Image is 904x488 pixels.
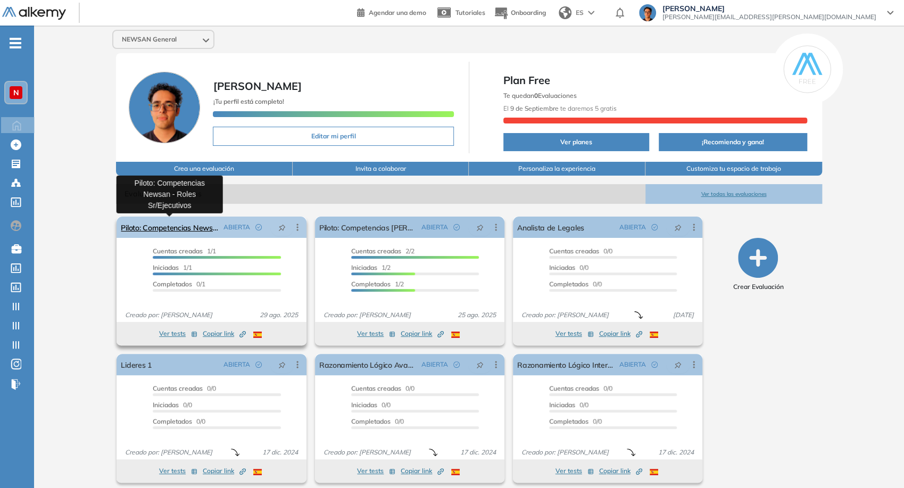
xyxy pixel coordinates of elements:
[401,329,444,338] span: Copiar link
[351,280,391,288] span: Completados
[351,384,414,392] span: 0/0
[733,238,783,292] button: Crear Evaluación
[319,310,415,320] span: Creado por: [PERSON_NAME]
[510,104,559,112] b: 9 de Septiembre
[357,465,395,477] button: Ver tests
[669,310,698,320] span: [DATE]
[153,263,179,271] span: Iniciadas
[319,354,417,375] a: Razonamiento Lógico Avanzado
[213,97,284,105] span: ¡Tu perfil está completo!
[453,361,460,368] span: check-circle
[153,417,205,425] span: 0/0
[651,361,658,368] span: check-circle
[270,356,294,373] button: pushpin
[153,247,216,255] span: 1/1
[662,13,876,21] span: [PERSON_NAME][EMAIL_ADDRESS][PERSON_NAME][DOMAIN_NAME]
[153,384,203,392] span: Cuentas creadas
[153,401,179,409] span: Iniciadas
[351,247,401,255] span: Cuentas creadas
[549,280,602,288] span: 0/0
[650,332,658,338] img: ESP
[351,280,404,288] span: 1/2
[203,465,246,477] button: Copiar link
[654,448,698,457] span: 17 dic. 2024
[369,9,426,16] span: Agendar una demo
[293,162,469,176] button: Invita a colaborar
[153,280,192,288] span: Completados
[13,88,19,97] span: N
[468,356,492,373] button: pushpin
[503,104,617,112] span: El te daremos 5 gratis
[494,2,546,24] button: Onboarding
[421,360,448,369] span: ABIERTA
[599,327,642,340] button: Copiar link
[503,72,807,88] span: Plan Free
[619,222,646,232] span: ABIERTA
[153,247,203,255] span: Cuentas creadas
[517,217,584,238] a: Analista de Legales
[549,401,575,409] span: Iniciadas
[549,247,599,255] span: Cuentas creadas
[223,222,250,232] span: ABIERTA
[503,92,577,100] span: Te quedan Evaluaciones
[351,401,377,409] span: Iniciadas
[549,384,599,392] span: Cuentas creadas
[153,384,216,392] span: 0/0
[121,310,217,320] span: Creado por: [PERSON_NAME]
[351,263,377,271] span: Iniciadas
[534,92,538,100] b: 0
[159,327,197,340] button: Ver tests
[203,466,246,476] span: Copiar link
[549,280,588,288] span: Completados
[153,280,205,288] span: 0/1
[733,282,783,292] span: Crear Evaluación
[129,72,200,143] img: Foto de perfil
[666,356,690,373] button: pushpin
[258,448,302,457] span: 17 dic. 2024
[650,469,658,475] img: ESP
[517,310,613,320] span: Creado por: [PERSON_NAME]
[213,79,301,93] span: [PERSON_NAME]
[555,465,594,477] button: Ver tests
[511,9,546,16] span: Onboarding
[476,223,484,231] span: pushpin
[549,384,612,392] span: 0/0
[599,465,642,477] button: Copiar link
[351,384,401,392] span: Cuentas creadas
[659,133,807,151] button: ¡Recomienda y gana!
[255,224,262,230] span: check-circle
[549,401,588,409] span: 0/0
[213,127,454,146] button: Editar mi perfil
[549,247,612,255] span: 0/0
[351,401,391,409] span: 0/0
[588,11,594,15] img: arrow
[153,401,192,409] span: 0/0
[351,247,414,255] span: 2/2
[576,8,584,18] span: ES
[159,465,197,477] button: Ver tests
[619,360,646,369] span: ABIERTA
[10,42,21,44] i: -
[517,354,615,375] a: Razonamiento Lógico Intermedio
[351,263,391,271] span: 1/2
[476,360,484,369] span: pushpin
[116,162,293,176] button: Crea una evaluación
[255,310,302,320] span: 29 ago. 2025
[122,35,177,44] span: NEWSAN General
[117,175,223,213] div: Piloto: Competencias Newsan - Roles Sr/Ejecutivos
[451,469,460,475] img: ESP
[503,133,649,151] button: Ver planes
[674,223,682,231] span: pushpin
[153,417,192,425] span: Completados
[645,162,822,176] button: Customiza tu espacio de trabajo
[651,224,658,230] span: check-circle
[278,223,286,231] span: pushpin
[223,360,250,369] span: ABIERTA
[645,184,822,204] button: Ver todas las evaluaciones
[116,184,645,204] span: Evaluaciones abiertas
[456,448,500,457] span: 17 dic. 2024
[203,329,246,338] span: Copiar link
[517,448,613,457] span: Creado por: [PERSON_NAME]
[401,465,444,477] button: Copiar link
[319,448,415,457] span: Creado por: [PERSON_NAME]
